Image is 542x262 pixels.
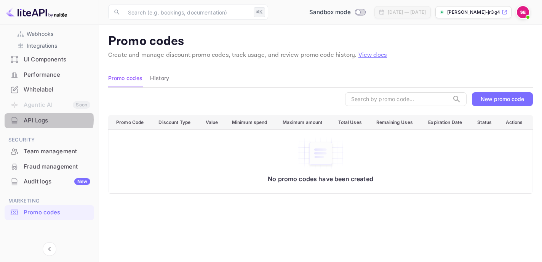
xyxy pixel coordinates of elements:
[309,8,351,17] span: Sandbox mode
[5,174,94,188] a: Audit logsNew
[306,8,368,17] div: Switch to Production mode
[5,136,94,144] span: Security
[5,197,94,205] span: Marketing
[152,115,199,129] th: Discount Type
[345,92,449,106] input: Search by promo code...
[5,52,94,67] div: UI Components
[226,115,277,129] th: Minimum spend
[5,205,94,219] a: Promo codes
[14,28,91,39] div: Webhooks
[500,115,533,129] th: Actions
[5,159,94,174] div: Fraud management
[5,144,94,158] a: Team management
[24,208,90,217] div: Promo codes
[5,68,94,82] a: Performance
[5,52,94,66] a: UI Components
[5,113,94,128] div: API Logs
[17,42,88,50] a: Integrations
[471,115,499,129] th: Status
[150,69,169,87] button: History
[6,6,67,18] img: LiteAPI logo
[24,116,90,125] div: API Logs
[481,96,524,102] div: New promo code
[43,242,56,256] button: Collapse navigation
[5,82,94,96] a: Whitelabel
[24,85,90,94] div: Whitelabel
[254,7,265,17] div: ⌘K
[109,115,153,129] th: Promo Code
[24,55,90,64] div: UI Components
[5,144,94,159] div: Team management
[332,115,371,129] th: Total Uses
[17,30,88,38] a: Webhooks
[370,115,422,129] th: Remaining Uses
[27,42,57,50] p: Integrations
[5,205,94,220] div: Promo codes
[422,115,471,129] th: Expiration Date
[298,137,344,169] img: No promo codes have been created
[24,147,90,156] div: Team management
[5,82,94,97] div: Whitelabel
[108,51,533,60] p: Create and manage discount promo codes, track usage, and review promo code history.
[108,34,533,49] p: Promo codes
[24,162,90,171] div: Fraud management
[447,9,500,16] p: [PERSON_NAME]-jr3g4.nuit...
[116,175,525,183] p: No promo codes have been created
[388,9,426,16] div: [DATE] — [DATE]
[108,69,142,87] button: Promo codes
[14,40,91,51] div: Integrations
[5,174,94,189] div: Audit logsNew
[358,51,387,59] a: View docs
[277,115,332,129] th: Maximum amount
[5,113,94,127] a: API Logs
[472,92,533,106] button: New promo code
[5,159,94,174] a: Fraud management
[24,71,90,79] div: Performance
[74,178,90,185] div: New
[123,5,251,20] input: Search (e.g. bookings, documentation)
[517,6,529,18] img: Saif Elyzal
[24,177,90,186] div: Audit logs
[27,30,53,38] p: Webhooks
[200,115,226,129] th: Value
